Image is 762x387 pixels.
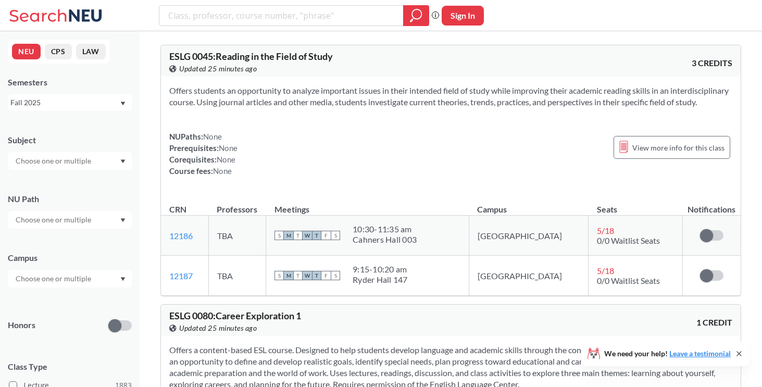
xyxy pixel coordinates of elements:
[353,264,408,274] div: 9:15 - 10:20 am
[669,349,731,358] a: Leave a testimonial
[696,317,732,328] span: 1 CREDIT
[442,6,484,26] button: Sign In
[469,193,588,216] th: Campus
[213,166,232,176] span: None
[469,256,588,296] td: [GEOGRAPHIC_DATA]
[179,63,257,74] span: Updated 25 minutes ago
[403,5,429,26] div: magnifying glass
[692,57,732,69] span: 3 CREDITS
[589,193,683,216] th: Seats
[169,85,732,108] section: Offers students an opportunity to analyze important issues in their intended field of study while...
[410,8,422,23] svg: magnifying glass
[45,44,72,59] button: CPS
[208,256,266,296] td: TBA
[203,132,222,141] span: None
[8,361,132,372] span: Class Type
[266,193,469,216] th: Meetings
[120,277,126,281] svg: Dropdown arrow
[274,271,284,280] span: S
[208,216,266,256] td: TBA
[8,270,132,288] div: Dropdown arrow
[8,319,35,331] p: Honors
[597,266,614,276] span: 5 / 18
[167,7,396,24] input: Class, professor, course number, "phrase"
[8,134,132,146] div: Subject
[169,271,193,281] a: 12187
[632,141,724,154] span: View more info for this class
[8,94,132,111] div: Fall 2025Dropdown arrow
[312,271,321,280] span: T
[353,224,417,234] div: 10:30 - 11:35 am
[284,271,293,280] span: M
[353,274,408,285] div: Ryder Hall 147
[303,271,312,280] span: W
[312,231,321,240] span: T
[284,231,293,240] span: M
[8,252,132,264] div: Campus
[303,231,312,240] span: W
[8,77,132,88] div: Semesters
[169,204,186,215] div: CRN
[604,350,731,357] span: We need your help!
[8,152,132,170] div: Dropdown arrow
[331,271,340,280] span: S
[120,102,126,106] svg: Dropdown arrow
[179,322,257,334] span: Updated 25 minutes ago
[293,271,303,280] span: T
[169,310,301,321] span: ESLG 0080 : Career Exploration 1
[12,44,41,59] button: NEU
[10,214,98,226] input: Choose one or multiple
[597,226,614,235] span: 5 / 18
[208,193,266,216] th: Professors
[293,231,303,240] span: T
[331,231,340,240] span: S
[353,234,417,245] div: Cahners Hall 003
[169,231,193,241] a: 12186
[10,272,98,285] input: Choose one or multiple
[120,218,126,222] svg: Dropdown arrow
[76,44,106,59] button: LAW
[219,143,238,153] span: None
[169,51,333,62] span: ESLG 0045 : Reading in the Field of Study
[274,231,284,240] span: S
[597,276,660,285] span: 0/0 Waitlist Seats
[321,231,331,240] span: F
[217,155,235,164] span: None
[469,216,588,256] td: [GEOGRAPHIC_DATA]
[597,235,660,245] span: 0/0 Waitlist Seats
[169,131,238,177] div: NUPaths: Prerequisites: Corequisites: Course fees:
[8,193,132,205] div: NU Path
[10,97,119,108] div: Fall 2025
[683,193,741,216] th: Notifications
[10,155,98,167] input: Choose one or multiple
[120,159,126,164] svg: Dropdown arrow
[8,211,132,229] div: Dropdown arrow
[321,271,331,280] span: F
